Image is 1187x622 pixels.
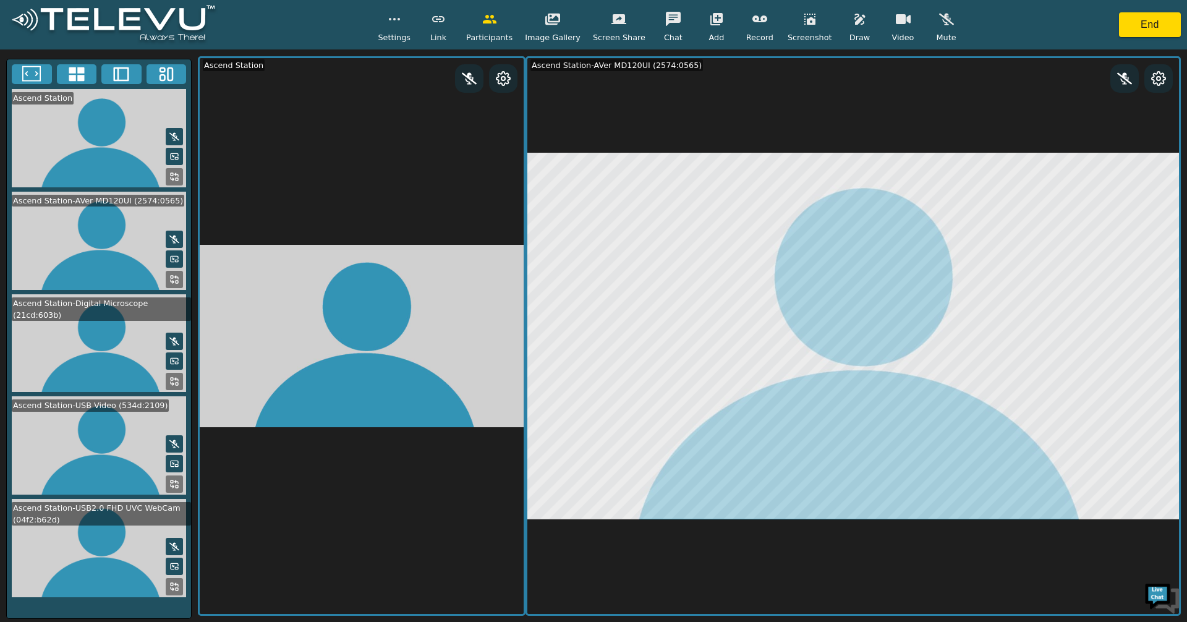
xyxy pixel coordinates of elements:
img: Chat Widget [1144,579,1181,616]
span: We're online! [72,156,171,281]
button: Mute [166,435,183,453]
button: Mute [166,538,183,555]
button: 4x4 [57,64,97,84]
button: Mute [166,231,183,248]
div: Ascend Station-AVer MD120UI (2574:0565) [12,195,184,207]
span: Screen Share [593,32,645,43]
div: Ascend Station [203,59,265,71]
span: Screenshot [788,32,832,43]
img: logoWhite.png [6,2,221,48]
div: Ascend Station-Digital Microscope (21cd:603b) [12,297,191,321]
span: Link [430,32,446,43]
button: Picture in Picture [166,455,183,472]
span: Chat [664,32,683,43]
button: Three Window Medium [147,64,187,84]
button: Mute [166,128,183,145]
button: Replace Feed [166,271,183,288]
button: Fullscreen [12,64,52,84]
span: Settings [378,32,411,43]
div: Ascend Station-USB Video (534d:2109) [12,399,169,411]
button: Replace Feed [166,373,183,390]
button: Two Window Medium [101,64,142,84]
button: Replace Feed [166,168,183,185]
span: Image Gallery [525,32,581,43]
span: Record [746,32,773,43]
span: Video [892,32,914,43]
button: Mute [166,333,183,350]
img: d_736959983_company_1615157101543_736959983 [21,58,52,88]
div: Ascend Station-AVer MD120UI (2574:0565) [530,59,703,71]
span: Participants [466,32,513,43]
span: Draw [849,32,870,43]
button: Picture in Picture [166,558,183,575]
textarea: Type your message and hit 'Enter' [6,338,236,381]
button: Replace Feed [166,578,183,595]
button: Picture in Picture [166,352,183,370]
button: Picture in Picture [166,250,183,268]
span: Add [709,32,725,43]
button: Picture in Picture [166,148,183,165]
div: Chat with us now [64,65,208,81]
button: Replace Feed [166,475,183,493]
span: Mute [936,32,956,43]
div: Minimize live chat window [203,6,232,36]
div: Ascend Station-USB2.0 FHD UVC WebCam (04f2:b62d) [12,502,191,526]
div: Ascend Station [12,92,74,104]
button: End [1119,12,1181,37]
